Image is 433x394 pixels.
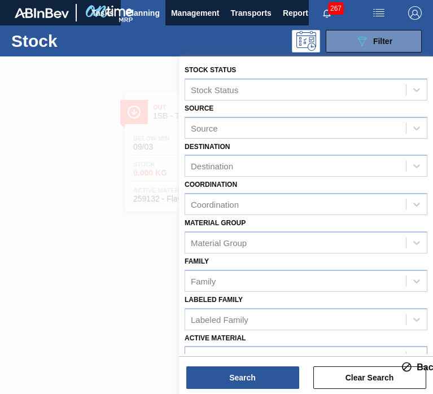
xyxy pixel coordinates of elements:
button: Notifications [309,5,345,21]
label: Active Material [185,334,246,342]
label: Destination [185,143,230,151]
span: 267 [328,2,344,15]
span: Transports [231,6,272,20]
label: Labeled Family [185,296,243,304]
span: Planning [126,6,160,20]
div: Programming: no user selected [292,30,320,52]
span: Filter [373,37,392,46]
div: Active Material [191,353,246,362]
div: Labeled Family [191,314,248,324]
button: Filter [326,30,422,52]
label: Stock Status [185,66,236,74]
div: Material Group [191,238,247,247]
span: Tasks [90,6,115,20]
span: Management [171,6,220,20]
label: Coordination [185,181,237,189]
div: Source [191,123,218,133]
label: Material Group [185,219,246,227]
div: Coordination [191,200,239,209]
img: TNhmsLtSVTkK8tSr43FrP2fwEKptu5GPRR3wAAAABJRU5ErkJggg== [15,8,69,18]
div: Destination [191,161,233,171]
label: Family [185,257,209,265]
span: Reports [283,6,313,20]
label: Source [185,104,213,112]
img: Logout [408,6,422,20]
div: Family [191,276,216,286]
h1: Stock [11,34,147,47]
div: Stock Status [191,85,238,94]
img: userActions [372,6,386,20]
